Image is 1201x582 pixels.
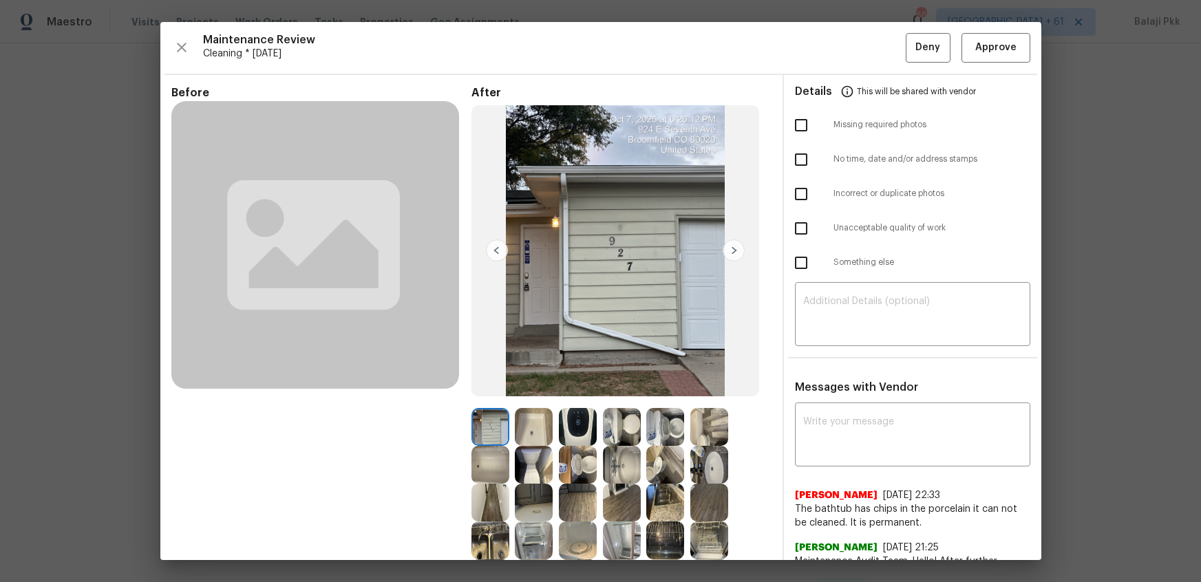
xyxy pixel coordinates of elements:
[883,543,939,552] span: [DATE] 21:25
[906,33,950,63] button: Deny
[795,541,878,554] span: [PERSON_NAME]
[471,86,772,100] span: After
[203,33,906,47] span: Maintenance Review
[486,239,508,261] img: left-chevron-button-url
[795,75,832,108] span: Details
[795,502,1030,530] span: The bathtub has chips in the porcelain it can not be cleaned. It is permanent.
[723,239,745,261] img: right-chevron-button-url
[833,257,1030,268] span: Something else
[915,39,940,56] span: Deny
[171,86,471,100] span: Before
[795,382,918,393] span: Messages with Vendor
[833,188,1030,200] span: Incorrect or duplicate photos
[784,177,1041,211] div: Incorrect or duplicate photos
[883,491,940,500] span: [DATE] 22:33
[833,222,1030,234] span: Unacceptable quality of work
[784,108,1041,142] div: Missing required photos
[975,39,1017,56] span: Approve
[795,488,878,502] span: [PERSON_NAME]
[784,211,1041,246] div: Unacceptable quality of work
[833,119,1030,131] span: Missing required photos
[203,47,906,61] span: Cleaning * [DATE]
[857,75,976,108] span: This will be shared with vendor
[961,33,1030,63] button: Approve
[784,142,1041,177] div: No time, date and/or address stamps
[784,246,1041,280] div: Something else
[833,153,1030,165] span: No time, date and/or address stamps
